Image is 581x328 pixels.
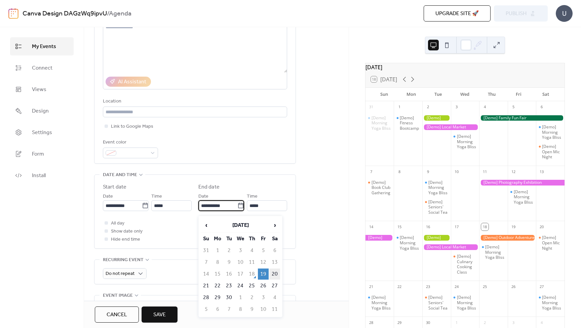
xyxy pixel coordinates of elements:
div: [Demo] Local Market [422,124,479,130]
div: [Demo] Morning Yoga Bliss [451,134,479,150]
div: Fri [505,88,532,101]
div: [Demo] Outdoor Adventure Day [479,235,536,241]
td: 28 [201,292,211,303]
td: 17 [235,269,246,280]
img: logo [8,8,18,19]
div: [Demo] Family Fun Fair [479,115,565,121]
div: 17 [453,223,460,231]
td: 21 [201,280,211,291]
span: Link to Google Maps [111,123,153,131]
div: 3 [510,319,517,326]
div: [Demo] Morning Yoga Bliss [372,115,391,131]
span: Cancel [107,311,127,319]
button: Save [142,306,178,323]
div: [Demo] Fitness Bootcamp [400,115,420,131]
div: 28 [367,319,375,326]
div: Wed [452,88,478,101]
div: [Demo] Open Mic Night [542,235,562,251]
div: [Demo] Morning Yoga Bliss [400,235,420,251]
td: 18 [246,269,257,280]
td: 15 [212,269,223,280]
span: Date [103,193,113,201]
td: 10 [235,257,246,268]
div: [Demo] Morning Yoga Bliss [536,295,565,311]
div: [Demo] Seniors' Social Tea [428,199,448,215]
td: 1 [212,245,223,256]
td: 2 [246,292,257,303]
div: U [556,5,573,22]
div: 12 [510,168,517,175]
div: [Demo] Open Mic Night [536,144,565,160]
td: 12 [258,257,269,268]
span: Date and time [103,171,137,179]
td: 14 [201,269,211,280]
td: 6 [212,304,223,315]
td: 13 [269,257,280,268]
div: 7 [367,168,375,175]
span: All day [111,219,124,228]
div: 5 [510,104,517,111]
div: 3 [453,104,460,111]
b: / [107,7,109,20]
div: Mon [398,88,425,101]
th: [DATE] [212,218,269,233]
span: Design [32,107,49,115]
td: 6 [269,245,280,256]
td: 23 [224,280,234,291]
div: Sun [371,88,398,101]
div: [Demo] Local Market [422,244,479,250]
span: My Events [32,43,56,51]
div: 16 [424,223,432,231]
span: Hide end time [111,236,140,244]
td: 24 [235,280,246,291]
div: Event color [103,138,157,147]
td: 19 [258,269,269,280]
div: [Demo] Open Mic Night [542,144,562,160]
div: [Demo] Culinary Cooking Class [451,254,479,275]
div: 4 [481,104,489,111]
span: Connect [32,64,52,72]
th: Sa [269,233,280,244]
div: 25 [481,283,489,290]
div: 14 [367,223,375,231]
div: [Demo] Morning Yoga Bliss [428,180,448,196]
span: Install [32,172,46,180]
div: [Demo] Open Mic Night [536,235,565,251]
td: 29 [212,292,223,303]
div: [Demo] Morning Yoga Bliss [485,244,505,260]
div: 20 [538,223,545,231]
div: Start date [103,183,126,191]
a: Install [10,166,74,184]
td: 9 [224,257,234,268]
div: 8 [396,168,403,175]
div: Thu [478,88,505,101]
td: 26 [258,280,269,291]
div: 18 [481,223,489,231]
div: [Demo] Morning Yoga Bliss [536,124,565,140]
th: Tu [224,233,234,244]
td: 5 [201,304,211,315]
td: 1 [235,292,246,303]
div: [Demo] Morning Yoga Bliss [394,235,422,251]
div: Location [103,97,286,106]
td: 7 [224,304,234,315]
div: [Demo] Morning Yoga Bliss [457,295,477,311]
b: Agenda [109,7,131,20]
div: Tue [425,88,452,101]
td: 30 [224,292,234,303]
td: 22 [212,280,223,291]
span: Form [32,150,44,158]
div: [Demo] Morning Yoga Bliss [542,295,562,311]
td: 25 [246,280,257,291]
div: 6 [538,104,545,111]
a: Settings [10,123,74,141]
div: [Demo] Book Club Gathering [372,180,391,196]
td: 4 [246,245,257,256]
div: End date [198,183,220,191]
button: Cancel [95,306,139,323]
div: [Demo] Morning Yoga Bliss [451,295,479,311]
td: 3 [235,245,246,256]
span: Save [153,311,166,319]
div: 19 [510,223,517,231]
